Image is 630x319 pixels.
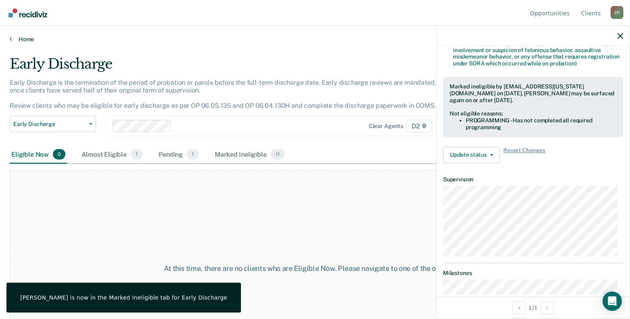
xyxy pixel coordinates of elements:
[503,147,545,163] span: Revert Changes
[163,264,468,273] div: At this time, there are no clients who are Eligible Now. Please navigate to one of the other tabs.
[369,123,403,130] div: Clear agents
[187,149,199,159] span: 1
[513,301,525,314] button: Previous Opportunity
[213,146,286,164] div: Marked Ineligible
[443,176,623,183] dt: Supervision
[437,297,630,318] div: 1 / 1
[450,83,617,103] div: Marked ineligible by [EMAIL_ADDRESS][US_STATE][DOMAIN_NAME] on [DATE]. [PERSON_NAME] may be surfa...
[10,79,474,110] p: Early Discharge is the termination of the period of probation or parole before the full-term disc...
[10,56,482,79] div: Early Discharge
[443,270,623,277] dt: Milestones
[80,146,144,164] div: Almost Eligible
[450,110,617,117] div: Not eligible reasons:
[157,146,200,164] div: Pending
[541,301,554,314] button: Next Opportunity
[20,294,227,301] div: [PERSON_NAME] is now in the Marked Ineligible tab for Early Discharge
[13,121,86,128] span: Early Discharge
[271,149,285,159] span: 11
[406,120,432,132] span: D2
[131,149,142,159] span: 1
[10,36,620,43] a: Home
[611,6,624,19] button: Profile dropdown button
[466,117,617,131] li: PROGRAMMING - Has not completed all required programming
[603,292,622,311] div: Open Intercom Messenger
[443,147,500,163] button: Update status
[550,60,577,67] span: probation)
[453,40,623,67] div: Must have no pending felony charges or warrants (including any involvement or suspicion of feloni...
[10,146,67,164] div: Eligible Now
[8,8,47,17] img: Recidiviz
[53,149,65,159] span: 0
[611,6,624,19] div: C P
